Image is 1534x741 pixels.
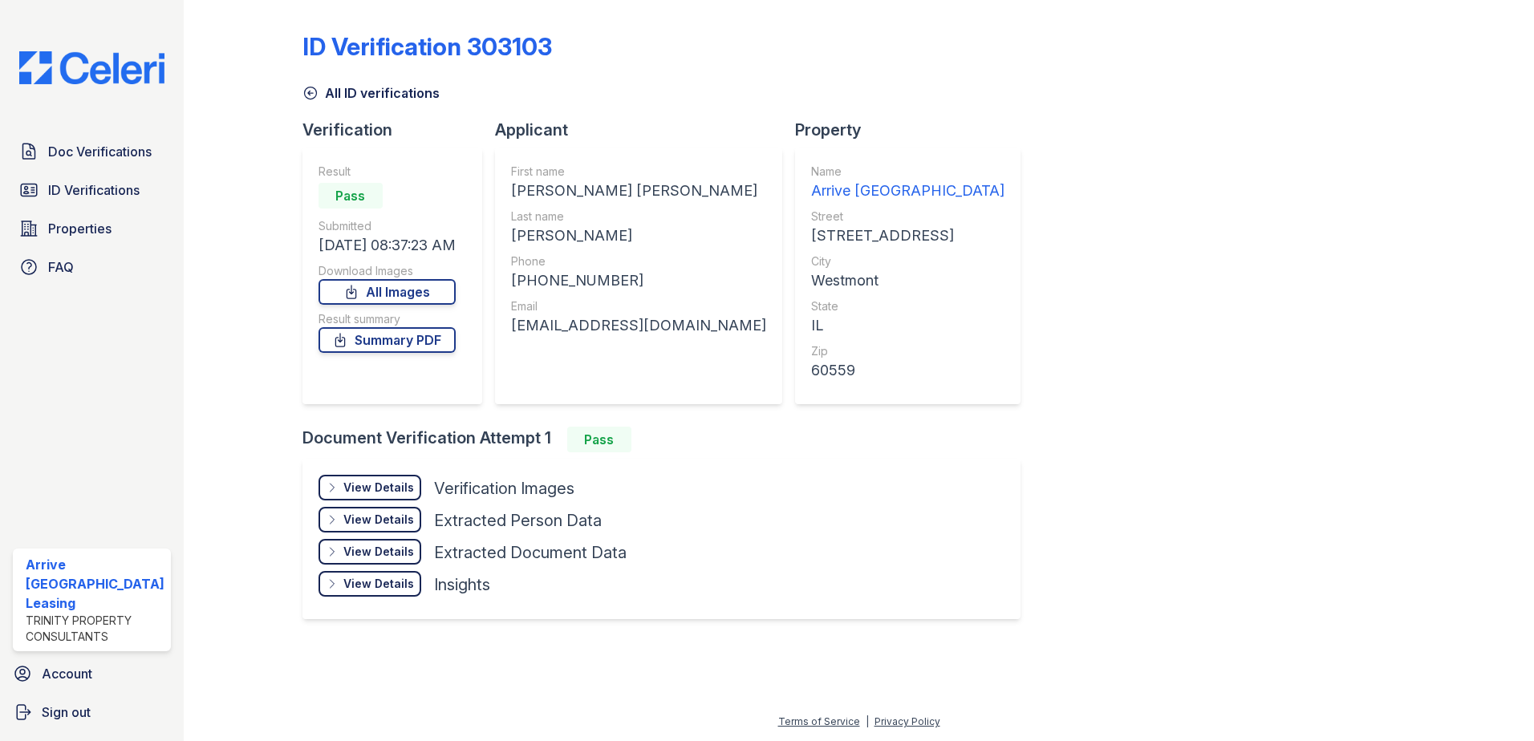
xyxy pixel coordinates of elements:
[811,314,1004,337] div: IL
[811,164,1004,180] div: Name
[302,32,552,61] div: ID Verification 303103
[48,219,112,238] span: Properties
[319,327,456,353] a: Summary PDF
[567,427,631,452] div: Pass
[811,359,1004,382] div: 60559
[811,343,1004,359] div: Zip
[6,696,177,728] a: Sign out
[811,180,1004,202] div: Arrive [GEOGRAPHIC_DATA]
[6,51,177,84] img: CE_Logo_Blue-a8612792a0a2168367f1c8372b55b34899dd931a85d93a1a3d3e32e68fde9ad4.png
[511,164,766,180] div: First name
[319,183,383,209] div: Pass
[26,613,164,645] div: Trinity Property Consultants
[13,174,171,206] a: ID Verifications
[6,658,177,690] a: Account
[795,119,1033,141] div: Property
[511,209,766,225] div: Last name
[343,512,414,528] div: View Details
[302,427,1033,452] div: Document Verification Attempt 1
[811,298,1004,314] div: State
[778,715,860,727] a: Terms of Service
[319,311,456,327] div: Result summary
[42,664,92,683] span: Account
[13,213,171,245] a: Properties
[511,298,766,314] div: Email
[343,576,414,592] div: View Details
[302,119,495,141] div: Verification
[319,234,456,257] div: [DATE] 08:37:23 AM
[811,253,1004,269] div: City
[875,715,940,727] a: Privacy Policy
[319,263,456,279] div: Download Images
[434,509,602,532] div: Extracted Person Data
[48,180,140,200] span: ID Verifications
[319,164,456,180] div: Result
[511,269,766,292] div: [PHONE_NUMBER]
[811,209,1004,225] div: Street
[343,544,414,560] div: View Details
[302,83,440,103] a: All ID verifications
[811,225,1004,247] div: [STREET_ADDRESS]
[511,225,766,247] div: [PERSON_NAME]
[319,218,456,234] div: Submitted
[434,541,627,564] div: Extracted Document Data
[13,251,171,283] a: FAQ
[48,257,74,277] span: FAQ
[511,253,766,269] div: Phone
[42,703,91,722] span: Sign out
[319,279,456,305] a: All Images
[13,136,171,168] a: Doc Verifications
[511,314,766,337] div: [EMAIL_ADDRESS][DOMAIN_NAME]
[866,715,869,727] div: |
[434,477,574,500] div: Verification Images
[48,142,152,161] span: Doc Verifications
[811,164,1004,202] a: Name Arrive [GEOGRAPHIC_DATA]
[511,180,766,202] div: [PERSON_NAME] [PERSON_NAME]
[811,269,1004,292] div: Westmont
[26,555,164,613] div: Arrive [GEOGRAPHIC_DATA] Leasing
[434,573,490,596] div: Insights
[343,480,414,496] div: View Details
[495,119,795,141] div: Applicant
